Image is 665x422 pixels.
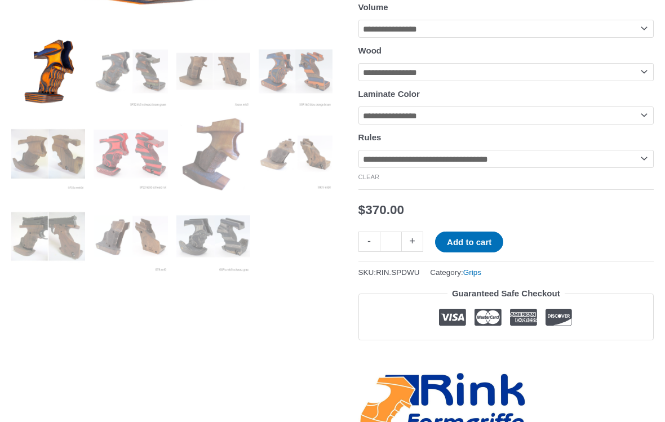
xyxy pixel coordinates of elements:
[358,174,380,180] a: Clear options
[358,232,380,251] a: -
[358,132,382,142] label: Rules
[463,268,481,277] a: Grips
[94,199,167,273] img: Rink Grip for Sport Pistol - Image 10
[94,34,167,108] img: Rink Grip for Sport Pistol - Image 2
[11,199,85,273] img: Rink Grip for Sport Pistol - Image 9
[259,34,333,108] img: Rink Grip for Sport Pistol - Image 4
[11,34,85,108] img: Rink Grip for Sport Pistol
[176,34,250,108] img: Rink Grip for Sport Pistol - Image 3
[11,117,85,190] img: Rink Grip for Sport Pistol - Image 5
[435,232,503,252] button: Add to cart
[358,46,382,55] label: Wood
[402,232,423,251] a: +
[358,203,404,217] bdi: 370.00
[376,268,419,277] span: RIN.SPDWU
[380,232,402,251] input: Product quantity
[358,203,366,217] span: $
[358,265,420,279] span: SKU:
[447,286,565,301] legend: Guaranteed Safe Checkout
[94,117,167,190] img: Rink Grip for Sport Pistol - Image 6
[176,117,250,190] img: Rink Grip for Sport Pistol - Image 7
[358,2,388,12] label: Volume
[358,89,420,99] label: Laminate Color
[259,117,333,190] img: Rink Sport Pistol Grip
[358,349,654,362] iframe: Customer reviews powered by Trustpilot
[176,199,250,273] img: Rink Grip for Sport Pistol - Image 11
[430,265,481,279] span: Category:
